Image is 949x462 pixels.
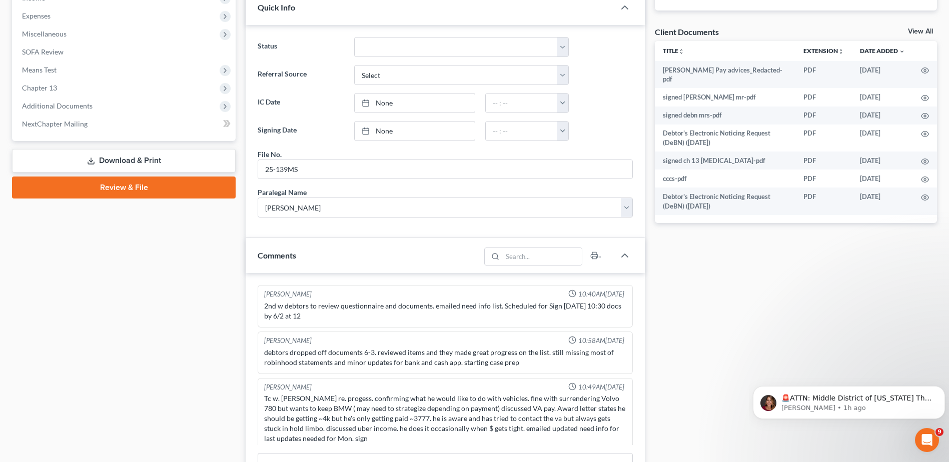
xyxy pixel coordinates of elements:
[838,48,844,54] i: unfold_more
[852,124,913,152] td: [DATE]
[655,26,719,37] div: Client Documents
[795,88,852,106] td: PDF
[860,47,905,54] a: Date Added expand_more
[486,93,557,112] input: -- : --
[264,393,626,443] div: Tc w. [PERSON_NAME] re. progess. confirming what he would like to do with vehicles. fine with sur...
[578,289,624,299] span: 10:40AM[DATE]
[12,149,236,172] a: Download & Print
[663,47,684,54] a: Titleunfold_more
[22,119,88,128] span: NextChapter Mailing
[795,124,852,152] td: PDF
[915,428,939,452] iframe: Intercom live chat
[264,289,312,299] div: [PERSON_NAME]
[264,301,626,321] div: 2nd w debtors to review questionnaire and documents. emailed need info list. Scheduled for Sign [...
[899,48,905,54] i: expand_more
[14,43,236,61] a: SOFA Review
[253,37,349,57] label: Status
[22,47,64,56] span: SOFA Review
[655,124,795,152] td: Debtor's Electronic Noticing Request (DeBN) ([DATE])
[258,149,282,159] div: File No.
[795,106,852,124] td: PDF
[253,65,349,85] label: Referral Source
[908,28,933,35] a: View All
[852,187,913,215] td: [DATE]
[264,382,312,392] div: [PERSON_NAME]
[795,187,852,215] td: PDF
[258,250,296,260] span: Comments
[578,382,624,392] span: 10:49AM[DATE]
[264,336,312,345] div: [PERSON_NAME]
[655,61,795,88] td: [PERSON_NAME] Pay advices_Redacted-pdf
[852,151,913,169] td: [DATE]
[795,61,852,88] td: PDF
[749,365,949,435] iframe: Intercom notifications message
[502,248,582,265] input: Search...
[852,88,913,106] td: [DATE]
[22,83,57,92] span: Chapter 13
[22,65,57,74] span: Means Test
[355,93,475,112] a: None
[935,428,943,436] span: 9
[655,88,795,106] td: signed [PERSON_NAME] mr-pdf
[795,151,852,169] td: PDF
[258,2,295,12] span: Quick Info
[22,101,93,110] span: Additional Documents
[258,160,632,179] input: --
[655,169,795,187] td: cccs-pdf
[852,61,913,88] td: [DATE]
[264,347,626,367] div: debtors dropped off documents 6-3. reviewed items and they made great progress on the list. still...
[253,121,349,141] label: Signing Date
[258,187,307,197] div: Paralegal Name
[12,176,236,198] a: Review & File
[22,29,67,38] span: Miscellaneous
[655,187,795,215] td: Debtor's Electronic Noticing Request (DeBN) ([DATE])
[253,93,349,113] label: IC Date
[14,115,236,133] a: NextChapter Mailing
[355,121,475,140] a: None
[803,47,844,54] a: Extensionunfold_more
[486,121,557,140] input: -- : --
[22,11,51,20] span: Expenses
[578,336,624,345] span: 10:58AM[DATE]
[678,48,684,54] i: unfold_more
[655,151,795,169] td: signed ch 13 [MEDICAL_DATA]-pdf
[795,169,852,187] td: PDF
[852,169,913,187] td: [DATE]
[655,106,795,124] td: signed debn mrs-pdf
[852,106,913,124] td: [DATE]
